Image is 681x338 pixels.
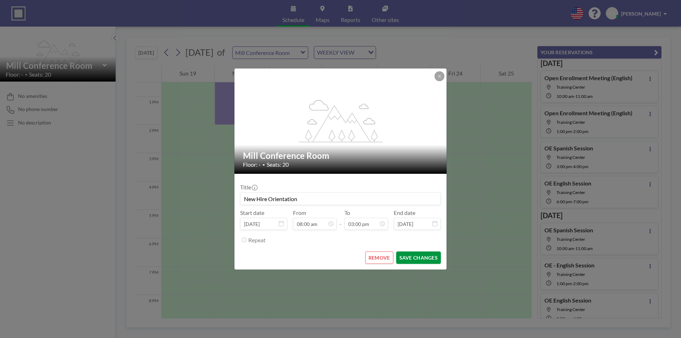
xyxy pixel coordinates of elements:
[365,251,393,264] button: REMOVE
[339,212,342,227] span: -
[344,209,350,216] label: To
[240,184,257,191] label: Title
[299,99,383,142] g: flex-grow: 1.2;
[262,162,265,167] span: •
[293,209,306,216] label: From
[267,161,289,168] span: Seats: 20
[248,237,266,244] label: Repeat
[243,161,261,168] span: Floor: -
[243,150,439,161] h2: Mill Conference Room
[394,209,415,216] label: End date
[240,209,264,216] label: Start date
[396,251,441,264] button: SAVE CHANGES
[240,193,441,205] input: (No title)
